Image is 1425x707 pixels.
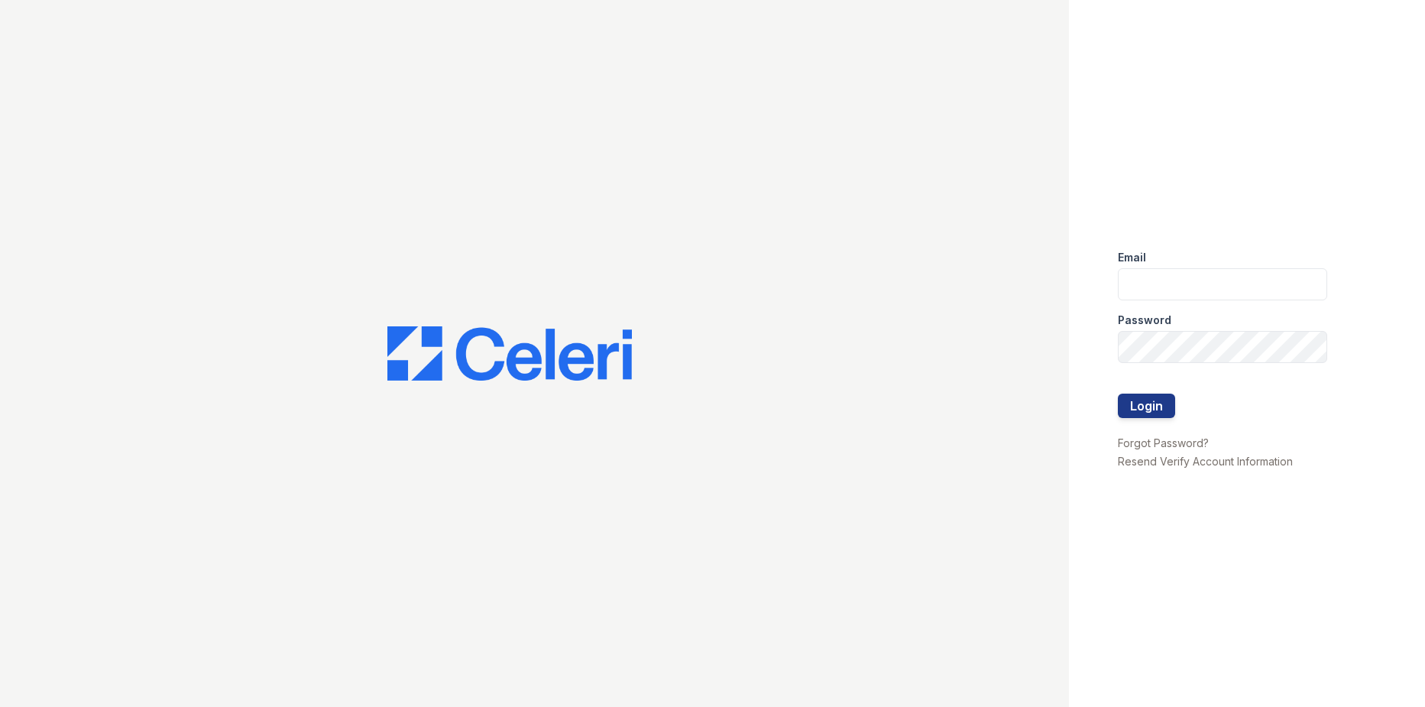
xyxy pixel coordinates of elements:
[1118,455,1293,468] a: Resend Verify Account Information
[1118,436,1209,449] a: Forgot Password?
[387,326,632,381] img: CE_Logo_Blue-a8612792a0a2168367f1c8372b55b34899dd931a85d93a1a3d3e32e68fde9ad4.png
[1118,394,1175,418] button: Login
[1118,313,1171,328] label: Password
[1118,250,1146,265] label: Email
